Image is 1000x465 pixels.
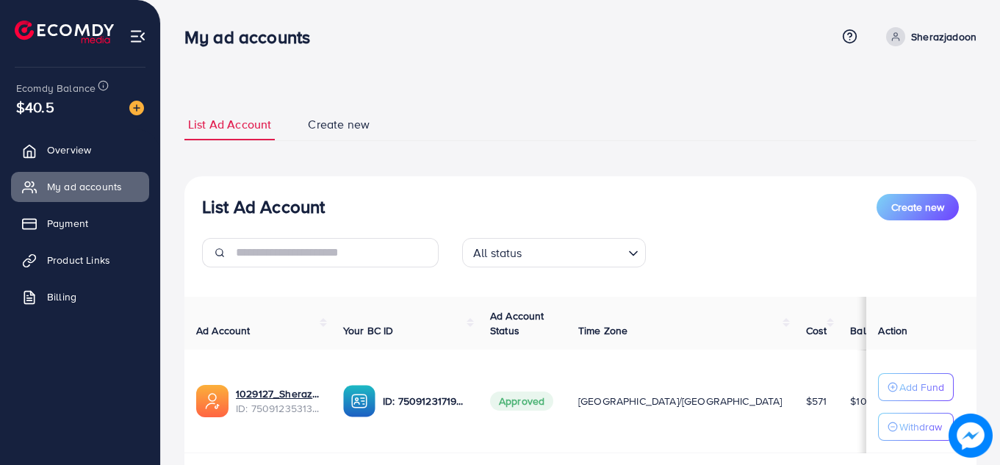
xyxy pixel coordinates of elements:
span: Balance [850,323,889,338]
a: Billing [11,282,149,311]
span: Payment [47,216,88,231]
p: Withdraw [899,418,942,436]
span: Overview [47,143,91,157]
span: $571 [806,394,827,408]
span: Cost [806,323,827,338]
img: image [129,101,144,115]
button: Withdraw [878,413,954,441]
span: ID: 7509123531398332432 [236,401,320,416]
a: Sherazjadoon [880,27,976,46]
span: Ad Account Status [490,309,544,338]
span: Time Zone [578,323,627,338]
img: image [949,414,993,458]
span: Ad Account [196,323,251,338]
span: Action [878,323,907,338]
p: ID: 7509123171934044176 [383,392,467,410]
span: Product Links [47,253,110,267]
button: Create new [877,194,959,220]
h3: List Ad Account [202,196,325,217]
span: $10 [850,394,866,408]
span: List Ad Account [188,116,271,133]
img: logo [15,21,114,43]
span: Create new [891,200,944,215]
h3: My ad accounts [184,26,322,48]
span: [GEOGRAPHIC_DATA]/[GEOGRAPHIC_DATA] [578,394,783,408]
button: Add Fund [878,373,954,401]
input: Search for option [527,239,622,264]
span: My ad accounts [47,179,122,194]
img: ic-ads-acc.e4c84228.svg [196,385,229,417]
a: Product Links [11,245,149,275]
div: <span class='underline'>1029127_Sheraz Jadoon_1748354071263</span></br>7509123531398332432 [236,386,320,417]
a: 1029127_Sheraz Jadoon_1748354071263 [236,386,320,401]
span: Approved [490,392,553,411]
span: $40.5 [16,96,54,118]
span: All status [470,242,525,264]
span: Your BC ID [343,323,394,338]
img: ic-ba-acc.ded83a64.svg [343,385,375,417]
div: Search for option [462,238,646,267]
p: Add Fund [899,378,944,396]
p: Sherazjadoon [911,28,976,46]
span: Create new [308,116,370,133]
img: menu [129,28,146,45]
span: Ecomdy Balance [16,81,96,95]
a: Overview [11,135,149,165]
span: Billing [47,289,76,304]
a: My ad accounts [11,172,149,201]
a: Payment [11,209,149,238]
